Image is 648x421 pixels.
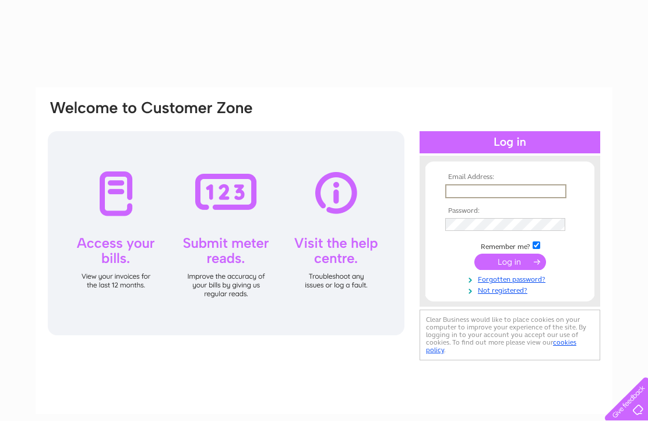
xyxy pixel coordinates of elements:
div: Clear Business would like to place cookies on your computer to improve your experience of the sit... [420,310,600,360]
a: cookies policy [426,338,576,354]
th: Email Address: [442,173,577,181]
a: Not registered? [445,284,577,295]
th: Password: [442,207,577,215]
td: Remember me? [442,240,577,251]
input: Submit [474,254,546,270]
a: Forgotten password? [445,273,577,284]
